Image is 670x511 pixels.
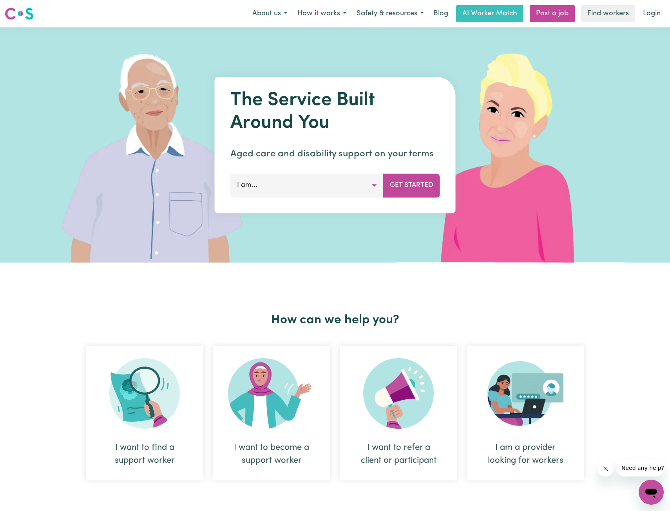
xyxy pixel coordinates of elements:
iframe: Message from company [617,459,664,477]
div: I am a provider looking for workers [467,346,584,480]
img: Careseekers logo [5,7,34,21]
div: I am a provider looking for workers [485,441,565,467]
button: About us [247,5,292,22]
a: Find workers [581,5,635,22]
button: I am... [230,174,384,197]
div: I want to refer a client or participant [359,441,438,467]
img: Provider [487,358,563,429]
span: Need any help? [5,5,47,12]
a: Careseekers logo [5,5,34,23]
img: Search [109,358,180,429]
img: Become Worker [228,358,315,429]
button: How it works [292,5,351,22]
iframe: Close message [598,461,614,477]
a: Login [638,5,665,22]
div: I want to find a support worker [105,441,185,467]
button: Safety & resources [351,5,429,22]
a: Post a job [530,5,575,22]
div: I want to find a support worker [86,346,203,480]
iframe: Button to launch messaging window [639,480,664,505]
p: Aged care and disability support on your terms [230,147,440,161]
h1: The Service Built Around You [230,89,440,134]
a: AI Worker Match [456,5,523,22]
a: Blog [429,5,453,22]
button: Get Started [383,174,440,197]
img: Refer [363,358,434,429]
div: I want to become a support worker [213,346,330,480]
h2: How can we help you? [81,313,589,328]
div: I want to become a support worker [232,441,311,467]
div: I want to refer a client or participant [340,346,457,480]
